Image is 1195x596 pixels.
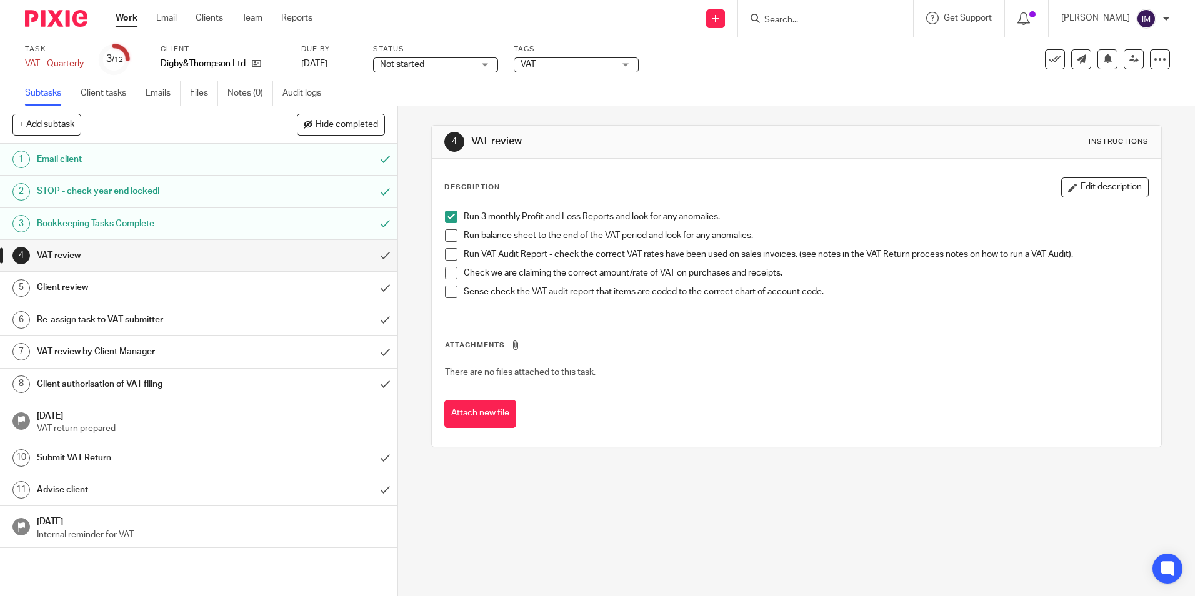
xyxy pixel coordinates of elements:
[380,60,424,69] span: Not started
[297,114,385,135] button: Hide completed
[464,229,1147,242] p: Run balance sheet to the end of the VAT period and look for any anomalies.
[37,246,252,265] h1: VAT review
[464,248,1147,261] p: Run VAT Audit Report - check the correct VAT rates have been used on sales invoices. (see notes i...
[944,14,992,22] span: Get Support
[471,135,823,148] h1: VAT review
[37,375,252,394] h1: Client authorisation of VAT filing
[12,215,30,232] div: 3
[161,44,286,54] label: Client
[227,81,273,106] a: Notes (0)
[12,311,30,329] div: 6
[445,368,596,377] span: There are no files attached to this task.
[156,12,177,24] a: Email
[12,375,30,393] div: 8
[37,182,252,201] h1: STOP - check year end locked!
[316,120,378,130] span: Hide completed
[12,114,81,135] button: + Add subtask
[25,57,84,70] div: VAT - Quarterly
[37,278,252,297] h1: Client review
[37,214,252,233] h1: Bookkeeping Tasks Complete
[282,81,331,106] a: Audit logs
[444,132,464,152] div: 4
[12,247,30,264] div: 4
[301,44,357,54] label: Due by
[301,59,327,68] span: [DATE]
[444,400,516,428] button: Attach new file
[464,211,1147,223] p: Run 3 monthly Profit and Loss Reports and look for any anomalies.
[116,12,137,24] a: Work
[763,15,876,26] input: Search
[12,151,30,168] div: 1
[12,279,30,297] div: 5
[464,286,1147,298] p: Sense check the VAT audit report that items are coded to the correct chart of account code.
[106,52,123,66] div: 3
[81,81,136,106] a: Client tasks
[12,183,30,201] div: 2
[37,449,252,467] h1: Submit VAT Return
[37,150,252,169] h1: Email client
[281,12,312,24] a: Reports
[1061,12,1130,24] p: [PERSON_NAME]
[1089,137,1149,147] div: Instructions
[196,12,223,24] a: Clients
[373,44,498,54] label: Status
[25,44,84,54] label: Task
[37,422,386,435] p: VAT return prepared
[12,449,30,467] div: 10
[161,57,246,70] p: Digby&Thompson Ltd
[444,182,500,192] p: Description
[445,342,505,349] span: Attachments
[25,81,71,106] a: Subtasks
[37,512,386,528] h1: [DATE]
[37,529,386,541] p: Internal reminder for VAT
[112,56,123,63] small: /12
[521,60,536,69] span: VAT
[190,81,218,106] a: Files
[464,267,1147,279] p: Check we are claiming the correct amount/rate of VAT on purchases and receipts.
[12,481,30,499] div: 11
[242,12,262,24] a: Team
[12,343,30,360] div: 7
[37,342,252,361] h1: VAT review by Client Manager
[1136,9,1156,29] img: svg%3E
[1061,177,1149,197] button: Edit description
[146,81,181,106] a: Emails
[37,480,252,499] h1: Advise client
[37,407,386,422] h1: [DATE]
[37,310,252,329] h1: Re-assign task to VAT submitter
[25,10,87,27] img: Pixie
[514,44,639,54] label: Tags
